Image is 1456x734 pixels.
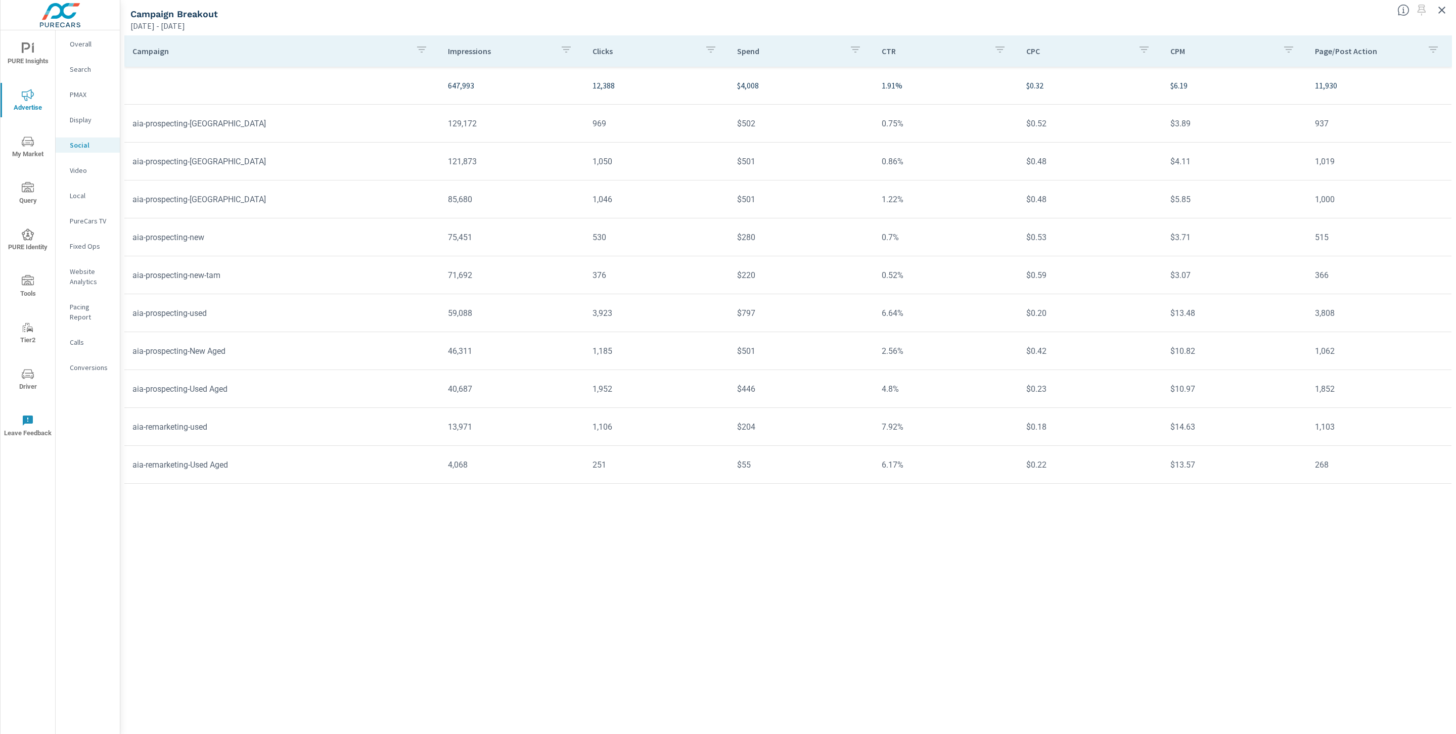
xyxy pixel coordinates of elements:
td: 1,050 [584,149,729,174]
td: 937 [1307,111,1451,136]
td: 121,873 [440,149,584,174]
div: PureCars TV [56,213,120,228]
div: Search [56,62,120,77]
td: 1,046 [584,187,729,212]
p: Social [70,140,112,150]
td: $0.18 [1018,414,1163,440]
div: Display [56,112,120,127]
td: $3.07 [1162,262,1307,288]
div: Video [56,163,120,178]
td: 1,852 [1307,376,1451,402]
td: aia-prospecting-[GEOGRAPHIC_DATA] [124,149,440,174]
div: Pacing Report [56,299,120,325]
td: 3,923 [584,300,729,326]
td: aia-prospecting-new-tam [124,262,440,288]
td: 1,000 [1307,187,1451,212]
td: 1,062 [1307,338,1451,364]
td: 0.52% [874,262,1018,288]
td: $446 [729,376,874,402]
td: aia-prospecting-New Aged [124,338,440,364]
span: Advertise [4,89,52,114]
td: $0.42 [1018,338,1163,364]
p: Campaign [132,46,407,56]
div: Local [56,188,120,203]
span: My Market [4,135,52,160]
td: $0.52 [1018,111,1163,136]
td: 40,687 [440,376,584,402]
td: 46,311 [440,338,584,364]
td: $13.48 [1162,300,1307,326]
td: $0.22 [1018,452,1163,478]
td: $3.71 [1162,224,1307,250]
td: $0.53 [1018,224,1163,250]
td: 2.56% [874,338,1018,364]
td: 530 [584,224,729,250]
div: PMAX [56,87,120,102]
td: $10.82 [1162,338,1307,364]
td: 1.22% [874,187,1018,212]
td: $501 [729,187,874,212]
span: Query [4,182,52,207]
td: $13.57 [1162,452,1307,478]
div: Fixed Ops [56,239,120,254]
td: aia-prospecting-[GEOGRAPHIC_DATA] [124,187,440,212]
p: 12,388 [593,79,721,91]
td: $10.97 [1162,376,1307,402]
p: $6.19 [1170,79,1299,91]
p: CPM [1170,46,1275,56]
td: 376 [584,262,729,288]
td: 1,019 [1307,149,1451,174]
span: This is a summary of Social performance results by campaign. Each column can be sorted. [1397,4,1409,16]
p: [DATE] - [DATE] [130,20,185,32]
p: CPC [1026,46,1130,56]
p: $0.32 [1026,79,1155,91]
td: 0.86% [874,149,1018,174]
td: $0.59 [1018,262,1163,288]
td: $280 [729,224,874,250]
td: aia-prospecting-new [124,224,440,250]
td: $0.48 [1018,149,1163,174]
td: 6.64% [874,300,1018,326]
td: $4.11 [1162,149,1307,174]
p: Spend [737,46,841,56]
td: 71,692 [440,262,584,288]
div: Conversions [56,360,120,375]
span: Select a preset date range to save this widget [1414,2,1430,18]
td: 3,808 [1307,300,1451,326]
td: 1,106 [584,414,729,440]
td: $55 [729,452,874,478]
td: 4.8% [874,376,1018,402]
p: 11,930 [1315,79,1443,91]
td: $14.63 [1162,414,1307,440]
p: PMAX [70,89,112,100]
td: 0.7% [874,224,1018,250]
span: Tools [4,275,52,300]
td: 7.92% [874,414,1018,440]
span: Tier2 [4,322,52,346]
p: Page/Post Action [1315,46,1419,56]
td: 75,451 [440,224,584,250]
td: aia-prospecting-Used Aged [124,376,440,402]
td: 1,185 [584,338,729,364]
td: 268 [1307,452,1451,478]
p: 1.91% [882,79,1010,91]
h5: Campaign Breakout [130,9,218,19]
td: aia-remarketing-used [124,414,440,440]
p: Local [70,191,112,201]
td: $204 [729,414,874,440]
p: Search [70,64,112,74]
p: Clicks [593,46,697,56]
p: Calls [70,337,112,347]
div: Social [56,137,120,153]
p: Display [70,115,112,125]
td: aia-remarketing-Used Aged [124,452,440,478]
td: $0.23 [1018,376,1163,402]
td: $3.89 [1162,111,1307,136]
td: $502 [729,111,874,136]
td: aia-prospecting-[GEOGRAPHIC_DATA] [124,111,440,136]
td: $0.20 [1018,300,1163,326]
td: 969 [584,111,729,136]
p: Impressions [448,46,552,56]
td: 6.17% [874,452,1018,478]
td: $0.48 [1018,187,1163,212]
